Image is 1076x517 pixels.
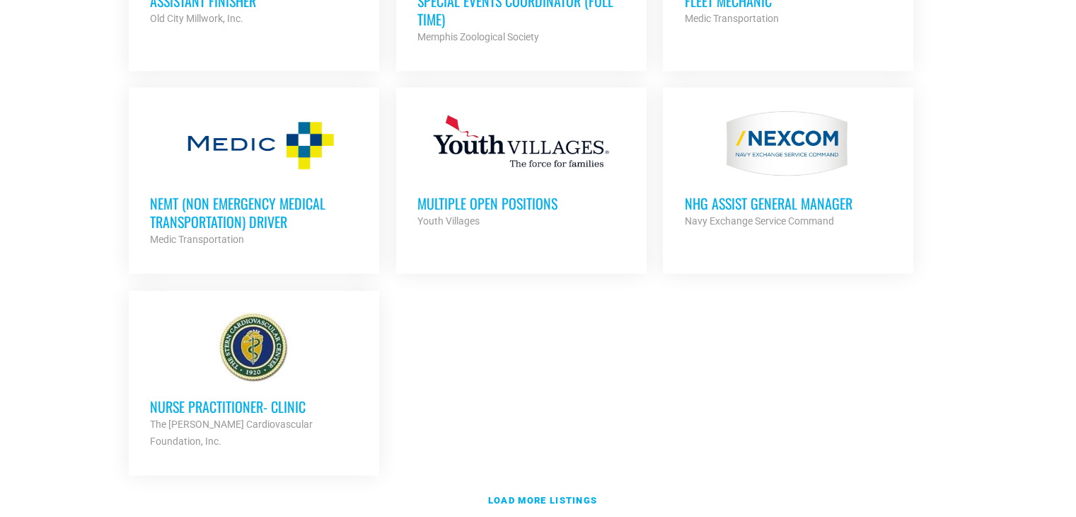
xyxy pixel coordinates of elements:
[488,495,597,506] strong: Load more listings
[129,88,379,269] a: NEMT (Non Emergency Medical Transportation) Driver Medic Transportation
[129,291,379,471] a: Nurse Practitioner- Clinic The [PERSON_NAME] Cardiovascular Foundation, Inc.
[417,215,480,227] strong: Youth Villages
[150,13,243,24] strong: Old City Millwork, Inc.
[417,31,539,42] strong: Memphis Zoological Society
[684,13,778,24] strong: Medic Transportation
[684,215,833,227] strong: Navy Exchange Service Command
[150,234,244,245] strong: Medic Transportation
[150,419,313,447] strong: The [PERSON_NAME] Cardiovascular Foundation, Inc.
[684,194,892,212] h3: NHG ASSIST GENERAL MANAGER
[121,484,956,517] a: Load more listings
[417,194,625,212] h3: Multiple Open Positions
[150,397,358,416] h3: Nurse Practitioner- Clinic
[150,194,358,231] h3: NEMT (Non Emergency Medical Transportation) Driver
[663,88,913,251] a: NHG ASSIST GENERAL MANAGER Navy Exchange Service Command
[396,88,647,251] a: Multiple Open Positions Youth Villages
